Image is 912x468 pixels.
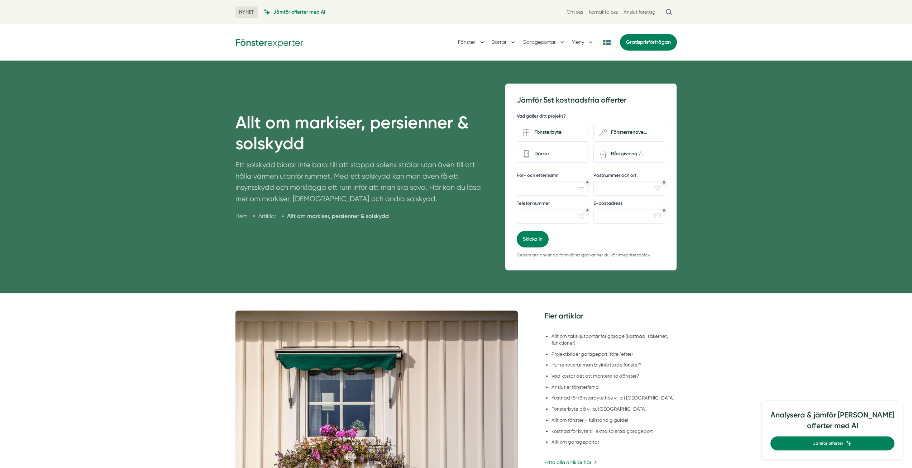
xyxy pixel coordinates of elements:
a: Vad kostar det att montera takfönster? [552,373,677,379]
nav: Breadcrumb [235,212,488,221]
a: Anslut er fönsterfirma [552,384,677,391]
span: Gratis [626,39,640,45]
a: Anslut företag [624,9,655,15]
div: Obligatoriskt [586,209,589,212]
p: Ett solskydd bidrar inte bara till att stoppa solens strålar utan även till att hålla värmen utan... [235,159,488,208]
label: Telefonnummer [517,200,588,208]
label: För- och efternamn [517,172,588,180]
a: Artiklar [258,213,278,219]
a: Projektbilder garageport (före/efter) [552,351,677,358]
a: Kostnad för byte till extraisolerad garageport [552,428,677,435]
button: Fönster [458,33,486,52]
span: Jämför offerter med AI [273,9,325,15]
span: » [253,212,256,221]
div: Obligatoriskt [663,209,665,212]
a: Hur renoverar man blyinfattade fönster? [552,361,677,368]
a: Jämför offerter med AI [263,9,325,15]
a: Hitta alla artiklar här [544,458,597,466]
a: Kostnad för fönsterbyte hos villa i [GEOGRAPHIC_DATA] [552,394,677,401]
button: Skicka in [517,231,549,247]
img: Fönsterexperter Logotyp [235,37,304,48]
h4: Analysera & jämför [PERSON_NAME] offerter med AI [770,410,894,436]
a: Allt om takskjutportar för garage (kostnad, säkerhet, funktioner) [552,333,677,346]
h5: Vad gäller ditt projekt? [517,113,566,121]
a: Fönsterbyte på villa, [GEOGRAPHIC_DATA] [552,406,677,412]
p: Genom att använda formuläret godkänner du vår integritetspolicy. [517,252,665,259]
span: NYHET [235,6,258,18]
a: Kontakta oss [589,9,618,15]
div: Obligatoriskt [586,181,589,184]
a: Allt om fönster – fullständig guide! [552,417,677,424]
label: E-postadress [593,200,665,208]
h3: Jämför 5st kostnadsfria offerter [517,95,665,105]
button: Dörrar [491,33,517,52]
span: Artiklar [258,213,276,219]
a: Hem [235,213,248,219]
div: Obligatoriskt [663,181,665,184]
a: Om oss [567,9,583,15]
button: Garageportar [522,33,566,52]
h4: Fler artiklar [544,311,677,323]
span: » [281,212,284,221]
a: Allt om markiser, persienner & solskydd [287,213,389,219]
h1: Allt om markiser, persienner & solskydd [235,112,488,159]
span: Jämför offerter [813,440,843,447]
label: Postnummer och ort [593,172,665,180]
a: Jämför offerter [770,436,894,450]
button: Meny [572,33,594,52]
a: Allt om garageportar [552,439,677,445]
a: Gratisprisförfrågan [620,34,677,51]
